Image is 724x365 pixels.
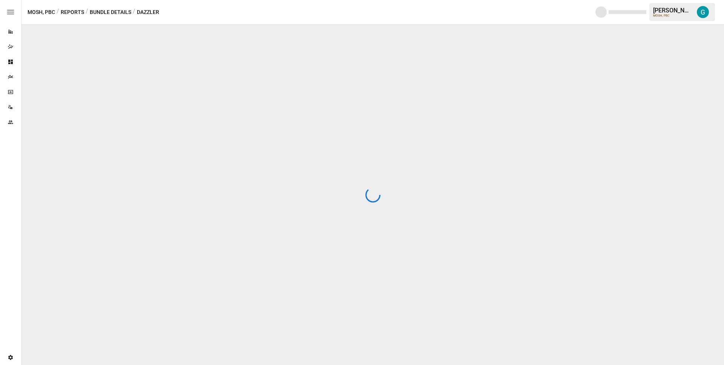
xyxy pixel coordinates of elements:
button: MOSH, PBC [28,8,55,17]
div: / [57,8,59,17]
button: Bundle Details [90,8,131,17]
button: Gavin Acres [692,2,713,23]
div: / [133,8,135,17]
div: / [86,8,88,17]
div: MOSH, PBC [653,14,692,17]
img: Gavin Acres [697,6,709,18]
div: [PERSON_NAME] [653,7,692,14]
button: Reports [61,8,84,17]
